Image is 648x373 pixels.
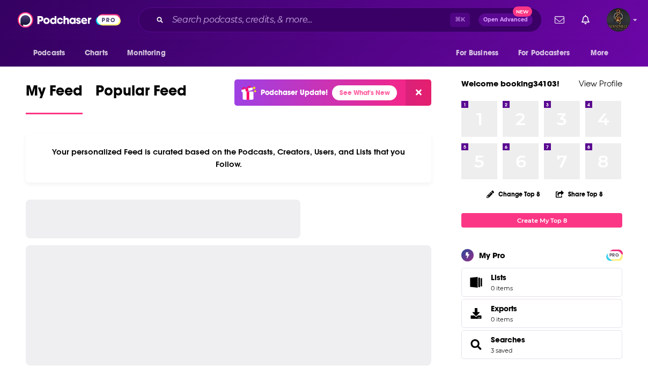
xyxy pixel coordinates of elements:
[511,43,585,63] button: open menu
[18,10,121,30] img: Podchaser - Follow, Share and Rate Podcasts
[579,78,622,89] a: View Profile
[465,306,487,321] span: Exports
[332,85,397,100] a: See What's New
[607,8,630,32] button: Show profile menu
[555,184,603,204] button: Share Top 8
[491,335,525,345] a: Searches
[95,82,187,114] a: Popular Feed
[483,17,528,23] span: Open Advanced
[491,304,517,313] span: Exports
[85,46,108,61] span: Charts
[607,8,630,32] img: User Profile
[461,299,622,328] a: Exports
[491,347,512,354] a: 3 saved
[95,82,187,106] span: Popular Feed
[513,6,532,17] span: New
[478,13,533,26] button: Open AdvancedNew
[168,11,450,28] input: Search podcasts, credits, & more...
[120,43,179,63] button: open menu
[465,275,487,290] span: Lists
[78,43,114,63] a: Charts
[450,13,470,27] span: ⌘ K
[518,46,570,61] span: For Podcasters
[608,251,621,259] a: PRO
[480,187,547,201] button: Change Top 8
[33,46,65,61] span: Podcasts
[491,284,513,292] span: 0 items
[456,46,498,61] span: For Business
[461,330,622,359] span: Searches
[607,8,630,32] span: Logged in as booking34103
[261,88,328,97] p: Podchaser Update!
[138,8,542,32] div: Search podcasts, credits, & more...
[583,43,622,63] button: open menu
[461,78,559,89] a: Welcome booking34103!
[491,273,506,282] span: Lists
[26,134,431,182] div: Your personalized Feed is curated based on the Podcasts, Creators, Users, and Lists that you Follow.
[461,213,622,228] a: Create My Top 8
[127,46,165,61] span: Monitoring
[26,82,83,114] a: My Feed
[26,82,83,106] span: My Feed
[591,46,609,61] span: More
[26,43,79,63] button: open menu
[448,43,512,63] button: open menu
[491,316,517,323] span: 0 items
[577,11,594,29] a: Show notifications dropdown
[479,250,505,260] div: My Pro
[550,11,569,29] a: Show notifications dropdown
[491,273,513,282] span: Lists
[465,337,487,352] a: Searches
[461,268,622,297] a: Lists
